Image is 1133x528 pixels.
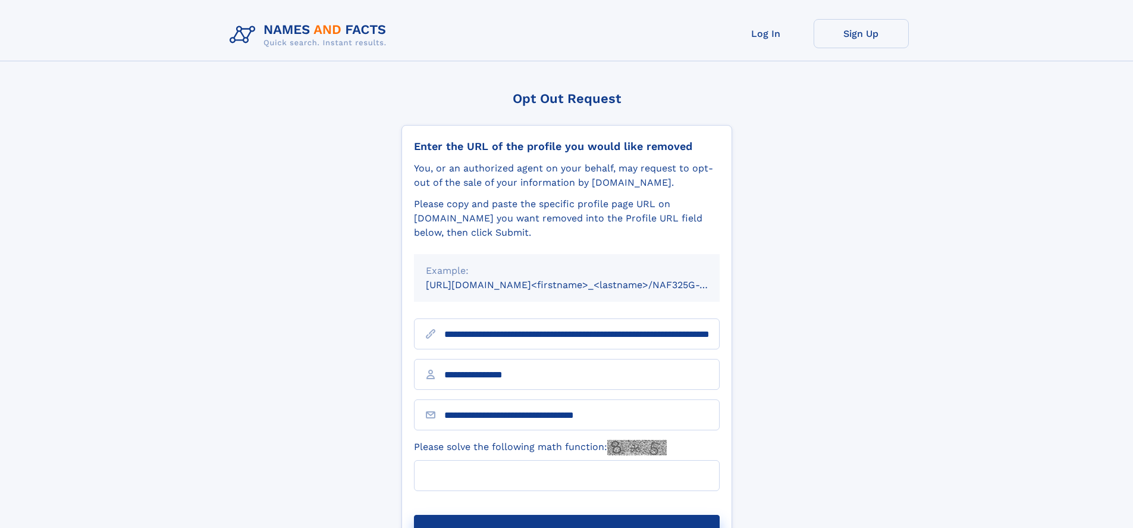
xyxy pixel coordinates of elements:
[414,440,667,455] label: Please solve the following math function:
[426,279,742,290] small: [URL][DOMAIN_NAME]<firstname>_<lastname>/NAF325G-xxxxxxxx
[426,264,708,278] div: Example:
[401,91,732,106] div: Opt Out Request
[718,19,814,48] a: Log In
[225,19,396,51] img: Logo Names and Facts
[414,140,720,153] div: Enter the URL of the profile you would like removed
[414,197,720,240] div: Please copy and paste the specific profile page URL on [DOMAIN_NAME] you want removed into the Pr...
[814,19,909,48] a: Sign Up
[414,161,720,190] div: You, or an authorized agent on your behalf, may request to opt-out of the sale of your informatio...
